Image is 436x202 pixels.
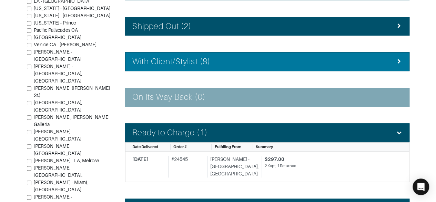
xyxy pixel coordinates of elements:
span: [PERSON_NAME] - Miami, [GEOGRAPHIC_DATA] [34,180,88,192]
h4: Ready to Charge (1) [132,128,207,138]
div: Open Intercom Messenger [413,179,429,195]
span: Venice CA - [PERSON_NAME] [34,42,97,47]
span: [PERSON_NAME] - [GEOGRAPHIC_DATA], [GEOGRAPHIC_DATA] [34,64,82,84]
span: [DATE] [132,156,148,162]
input: [PERSON_NAME]-[GEOGRAPHIC_DATA] [27,50,31,55]
input: [US_STATE] - [GEOGRAPHIC_DATA] [27,14,31,18]
span: [PERSON_NAME] - [GEOGRAPHIC_DATA] [34,129,81,142]
input: [PERSON_NAME] - [GEOGRAPHIC_DATA], [GEOGRAPHIC_DATA] [27,65,31,69]
span: [GEOGRAPHIC_DATA], [GEOGRAPHIC_DATA] [34,100,82,113]
span: [PERSON_NAME] - LA, Melrose [34,158,99,163]
input: [GEOGRAPHIC_DATA], [GEOGRAPHIC_DATA] [27,101,31,105]
span: [US_STATE] - [GEOGRAPHIC_DATA] [34,6,110,11]
div: $297.00 [265,156,397,163]
input: Pacific Paliscades CA [27,28,31,33]
span: Summary [256,145,273,149]
h4: With Client/Stylist (8) [132,57,210,67]
span: [US_STATE] - Prince [34,20,76,26]
span: Pacific Paliscades CA [34,27,78,33]
div: [PERSON_NAME] - [GEOGRAPHIC_DATA], [GEOGRAPHIC_DATA] [207,156,259,177]
input: [US_STATE] - [GEOGRAPHIC_DATA] [27,7,31,11]
span: [PERSON_NAME], [PERSON_NAME] Galleria [34,114,110,127]
span: Date Delivered [132,145,158,149]
input: [PERSON_NAME] - LA, Melrose [27,159,31,163]
span: [US_STATE] - [GEOGRAPHIC_DATA] [34,13,110,18]
h4: Shipped Out (2) [132,21,192,31]
input: [PERSON_NAME], [PERSON_NAME] Galleria [27,115,31,120]
input: [PERSON_NAME][GEOGRAPHIC_DATA]. [27,166,31,171]
div: # 24545 [168,156,204,177]
input: [PERSON_NAME] - Miami, [GEOGRAPHIC_DATA] [27,181,31,185]
input: [US_STATE] - Prince [27,21,31,26]
div: 2 Kept, 1 Returned [265,163,397,169]
input: [GEOGRAPHIC_DATA] [27,36,31,40]
span: Order # [173,145,187,149]
span: [PERSON_NAME]-[GEOGRAPHIC_DATA] [34,49,81,62]
input: Venice CA - [PERSON_NAME] [27,43,31,47]
span: [GEOGRAPHIC_DATA] [34,35,81,40]
span: Fulfilling From [214,145,241,149]
span: [PERSON_NAME][GEOGRAPHIC_DATA] [34,143,81,156]
input: [PERSON_NAME] ([PERSON_NAME] St.) [27,86,31,91]
span: [PERSON_NAME] ([PERSON_NAME] St.) [34,85,110,98]
input: [PERSON_NAME] - [GEOGRAPHIC_DATA] [27,130,31,134]
input: [PERSON_NAME][GEOGRAPHIC_DATA] [27,144,31,149]
span: [PERSON_NAME][GEOGRAPHIC_DATA]. [34,165,82,178]
h4: On Its Way Back (0) [132,92,205,102]
input: [PERSON_NAME]- [GEOGRAPHIC_DATA] [27,195,31,200]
